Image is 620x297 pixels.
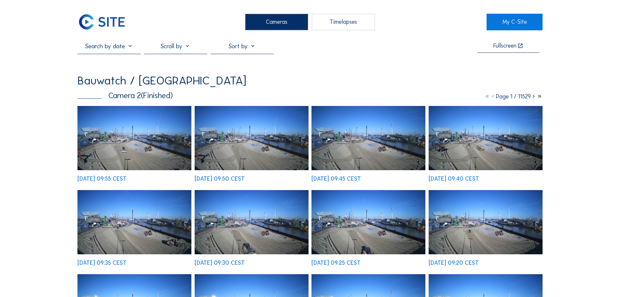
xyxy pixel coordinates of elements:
img: image_49997141 [77,106,191,170]
div: Camera 2 [77,92,173,100]
div: [DATE] 09:50 CEST [195,176,245,182]
div: Fullscreen [493,43,517,49]
div: [DATE] 09:20 CEST [429,260,479,266]
img: image_49996543 [195,190,309,254]
div: Timelapses [312,14,375,30]
img: image_49996233 [429,190,543,254]
img: image_49996388 [311,190,425,254]
div: [DATE] 09:35 CEST [77,260,127,266]
input: Search by date 󰅀 [77,42,141,50]
div: Bauwatch / [GEOGRAPHIC_DATA] [77,75,246,86]
a: My C-Site [487,14,542,30]
img: C-SITE Logo [77,14,126,30]
div: [DATE] 09:45 CEST [311,176,361,182]
span: Page 1 / 11529 [496,93,531,100]
img: image_49997077 [195,106,309,170]
a: C-SITE Logo [77,14,133,30]
div: [DATE] 09:55 CEST [77,176,127,182]
span: (Finished) [141,90,173,100]
div: [DATE] 09:25 CEST [311,260,361,266]
div: [DATE] 09:40 CEST [429,176,479,182]
div: [DATE] 09:30 CEST [195,260,245,266]
div: Cameras [245,14,308,30]
img: image_49996600 [77,190,191,254]
img: image_49996757 [429,106,543,170]
img: image_49996919 [311,106,425,170]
